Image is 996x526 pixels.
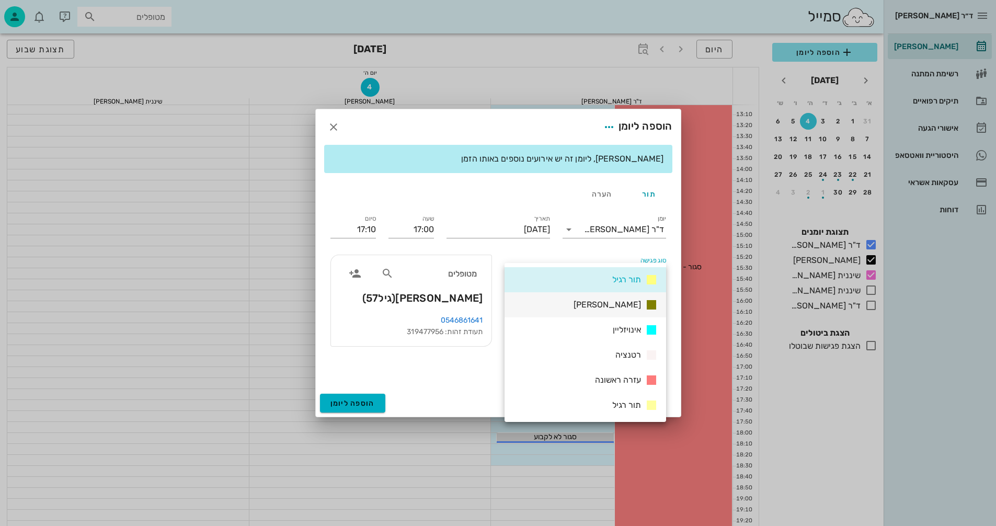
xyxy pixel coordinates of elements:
a: 0546861641 [441,316,483,325]
button: הוספה ליומן [320,394,385,413]
span: תור רגיל [612,275,641,284]
label: סוג פגישה [640,257,666,265]
div: יומןד"ר [PERSON_NAME] [563,221,666,238]
span: [PERSON_NAME], ליומן זה יש אירועים נוספים באותו הזמן [461,154,663,164]
label: שליחת תורים עתידיים בוואטסאפ [330,376,649,386]
label: סיום [365,215,376,223]
div: תור [625,181,672,207]
div: תעודת זהות: 319477956 [339,326,483,338]
label: יומן [657,215,666,223]
span: עזרה ראשונה [595,375,641,385]
div: סוג פגישהתור רגיל [505,263,666,280]
div: ד"ר [PERSON_NAME] [584,225,664,234]
span: אינויזליין [613,325,641,335]
span: הוספה ליומן [330,399,375,408]
span: רטנציה [615,350,641,360]
div: הוספה ליומן [600,118,672,136]
span: [PERSON_NAME] [362,290,483,306]
span: תור רגיל [612,400,641,410]
div: הערה [578,181,625,207]
span: 57 [366,292,379,304]
span: [PERSON_NAME] [574,300,641,310]
span: (גיל ) [362,292,396,304]
label: תאריך [533,215,550,223]
label: שעה [422,215,434,223]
